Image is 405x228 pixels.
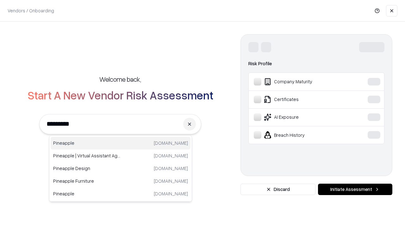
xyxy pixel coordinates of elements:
[154,152,188,159] p: [DOMAIN_NAME]
[154,140,188,146] p: [DOMAIN_NAME]
[53,152,121,159] p: Pineapple | Virtual Assistant Agency
[318,184,392,195] button: Initiate Assessment
[248,60,384,67] div: Risk Profile
[28,89,213,101] h2: Start A New Vendor Risk Assessment
[53,140,121,146] p: Pineapple
[154,178,188,184] p: [DOMAIN_NAME]
[99,75,141,84] h5: Welcome back,
[53,165,121,172] p: Pineapple Design
[154,190,188,197] p: [DOMAIN_NAME]
[240,184,315,195] button: Discard
[49,135,192,202] div: Suggestions
[254,96,348,103] div: Certificates
[254,113,348,121] div: AI Exposure
[53,190,121,197] p: Pineapple
[254,78,348,85] div: Company Maturity
[8,7,54,14] p: Vendors / Onboarding
[154,165,188,172] p: [DOMAIN_NAME]
[254,131,348,139] div: Breach History
[53,178,121,184] p: Pineapple Furniture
